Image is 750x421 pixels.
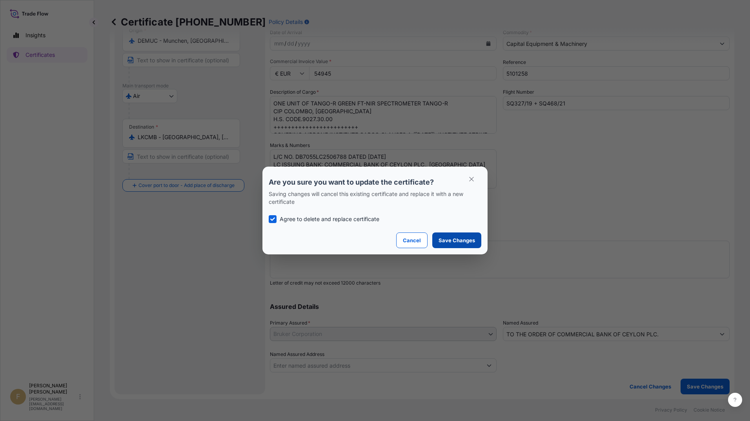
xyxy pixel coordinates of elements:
p: Agree to delete and replace certificate [280,215,379,223]
p: Are you sure you want to update the certificate? [269,178,481,187]
p: Save Changes [439,236,475,244]
p: Saving changes will cancel this existing certificate and replace it with a new certificate [269,190,481,206]
p: Cancel [403,236,421,244]
button: Save Changes [432,232,481,248]
button: Cancel [396,232,428,248]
